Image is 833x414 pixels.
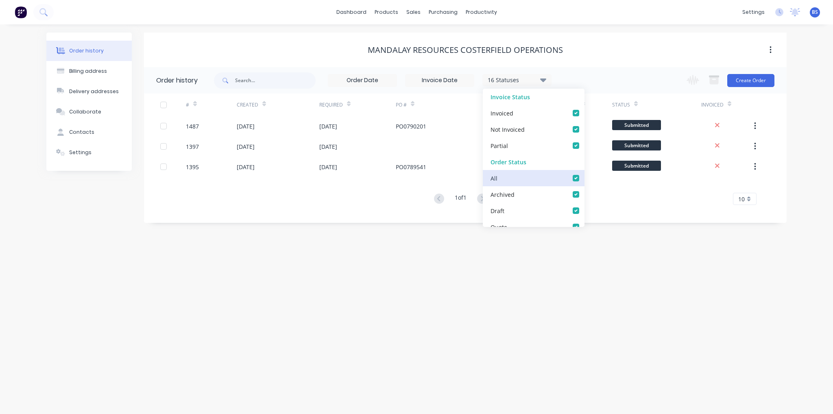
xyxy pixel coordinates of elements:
[491,206,504,215] div: Draft
[186,101,189,109] div: #
[396,101,407,109] div: PO #
[701,94,752,116] div: Invoiced
[738,6,769,18] div: settings
[491,141,508,150] div: Partial
[368,45,563,55] div: Mandalay Resources Costerfield Operations
[237,101,258,109] div: Created
[332,6,371,18] a: dashboard
[396,122,426,131] div: PO0790201
[406,74,474,87] input: Invoice Date
[237,142,255,151] div: [DATE]
[612,101,630,109] div: Status
[491,190,515,198] div: Archived
[186,163,199,171] div: 1395
[46,41,132,61] button: Order history
[491,109,513,117] div: Invoiced
[237,94,319,116] div: Created
[156,76,198,85] div: Order history
[396,163,426,171] div: PO0789541
[425,6,462,18] div: purchasing
[462,6,501,18] div: productivity
[46,142,132,163] button: Settings
[46,61,132,81] button: Billing address
[69,149,92,156] div: Settings
[319,101,343,109] div: Required
[701,101,724,109] div: Invoiced
[483,154,584,170] div: Order Status
[612,161,661,171] span: Submitted
[235,72,316,89] input: Search...
[69,68,107,75] div: Billing address
[812,9,818,16] span: BS
[186,122,199,131] div: 1487
[319,163,337,171] div: [DATE]
[612,140,661,150] span: Submitted
[328,74,397,87] input: Order Date
[69,129,94,136] div: Contacts
[402,6,425,18] div: sales
[46,102,132,122] button: Collaborate
[186,94,237,116] div: #
[186,142,199,151] div: 1397
[727,74,774,87] button: Create Order
[69,88,119,95] div: Delivery addresses
[15,6,27,18] img: Factory
[455,193,467,205] div: 1 of 1
[237,122,255,131] div: [DATE]
[46,81,132,102] button: Delivery addresses
[612,94,701,116] div: Status
[371,6,402,18] div: products
[46,122,132,142] button: Contacts
[396,94,485,116] div: PO #
[483,76,551,85] div: 16 Statuses
[491,174,497,182] div: All
[69,47,104,54] div: Order history
[738,195,745,203] span: 10
[612,120,661,130] span: Submitted
[319,94,396,116] div: Required
[69,108,101,115] div: Collaborate
[319,122,337,131] div: [DATE]
[491,125,525,133] div: Not Invoiced
[483,89,584,105] div: Invoice Status
[237,163,255,171] div: [DATE]
[319,142,337,151] div: [DATE]
[491,222,507,231] div: Quote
